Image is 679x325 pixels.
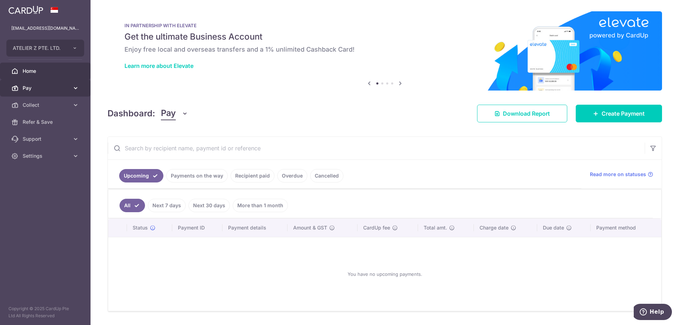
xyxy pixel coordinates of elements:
[133,224,148,231] span: Status
[117,243,653,305] div: You have no upcoming payments.
[503,109,550,118] span: Download Report
[23,118,69,126] span: Refer & Save
[23,101,69,109] span: Collect
[480,224,509,231] span: Charge date
[108,137,645,159] input: Search by recipient name, payment id or reference
[543,224,564,231] span: Due date
[148,199,186,212] a: Next 7 days
[6,40,84,57] button: ATELIER Z PTE. LTD.
[363,224,390,231] span: CardUp fee
[23,68,69,75] span: Home
[424,224,447,231] span: Total amt.
[23,135,69,143] span: Support
[188,199,230,212] a: Next 30 days
[172,219,222,237] th: Payment ID
[161,107,188,120] button: Pay
[293,224,327,231] span: Amount & GST
[231,169,274,182] a: Recipient paid
[166,169,228,182] a: Payments on the way
[590,171,653,178] a: Read more on statuses
[477,105,567,122] a: Download Report
[23,85,69,92] span: Pay
[11,25,79,32] p: [EMAIL_ADDRESS][DOMAIN_NAME]
[108,11,662,91] img: Renovation banner
[233,199,288,212] a: More than 1 month
[222,219,288,237] th: Payment details
[120,199,145,212] a: All
[634,304,672,321] iframe: Opens a widget where you can find more information
[277,169,307,182] a: Overdue
[23,152,69,159] span: Settings
[124,23,645,28] p: IN PARTNERSHIP WITH ELEVATE
[591,219,661,237] th: Payment method
[119,169,163,182] a: Upcoming
[590,171,646,178] span: Read more on statuses
[124,31,645,42] h5: Get the ultimate Business Account
[108,107,155,120] h4: Dashboard:
[602,109,645,118] span: Create Payment
[8,6,43,14] img: CardUp
[124,62,193,69] a: Learn more about Elevate
[576,105,662,122] a: Create Payment
[161,107,176,120] span: Pay
[124,45,645,54] h6: Enjoy free local and overseas transfers and a 1% unlimited Cashback Card!
[13,45,65,52] span: ATELIER Z PTE. LTD.
[310,169,343,182] a: Cancelled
